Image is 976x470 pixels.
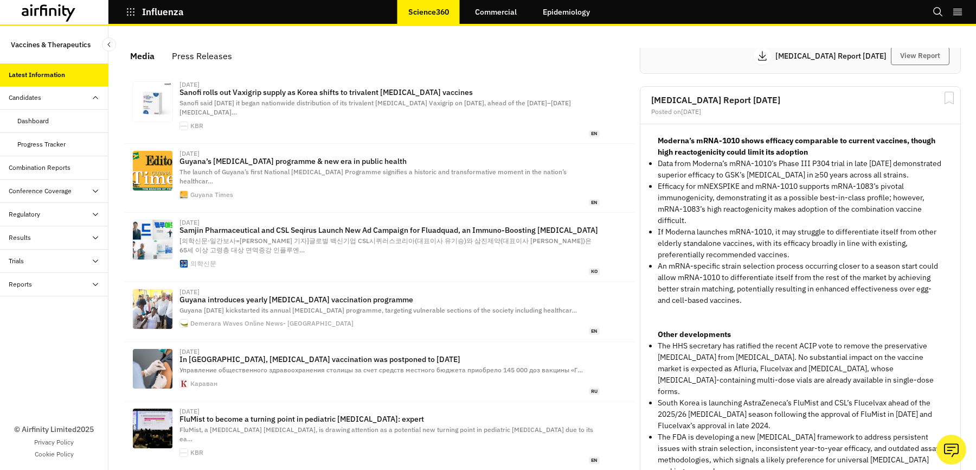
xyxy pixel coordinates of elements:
div: Latest Information [9,70,65,80]
p: Efficacy for mNEXSPIKE and mRNA-1010 supports mRNA-1083’s pivotal immunogenicity, demonstrating i... [658,181,943,226]
span: en [589,328,600,335]
span: ko [589,268,600,275]
div: KBR [190,123,203,129]
p: Influenza [142,7,184,17]
div: [DATE] [179,289,200,295]
span: en [589,130,600,137]
p: Sanofi rolls out Vaxigrip supply as Korea shifts to trivalent [MEDICAL_DATA] vaccines [179,88,600,97]
p: South Korea is launching AstraZeneca’s FluMist and CSL’s Flucelvax ahead of the 2025/26 [MEDICAL_... [658,397,943,431]
p: Science360 [408,8,449,16]
img: snslogo_20221202115004.jpg [180,449,188,456]
img: 29016_30909_4154_v150.jpg [133,409,172,448]
img: cropped-Times-logo-for-website.png [180,191,188,199]
div: [DATE] [179,81,200,88]
div: [DATE] [179,408,200,415]
a: [DATE]Guyana introduces yearly [MEDICAL_DATA] vaccination programmeGuyana [DATE] kickstarted its ... [124,282,635,342]
div: Dashboard [17,116,49,126]
div: Results [9,233,31,243]
img: website-header-Editorial.jpg [133,151,172,190]
a: [DATE]In [GEOGRAPHIC_DATA], [MEDICAL_DATA] vaccination was postponed to [DATE]Управление обществе... [124,342,635,402]
div: Candidates [9,93,41,103]
a: Privacy Policy [34,437,74,447]
a: Cookie Policy [35,449,74,459]
div: Progress Tracker [17,139,66,149]
div: Demerara Waves Online News- [GEOGRAPHIC_DATA] [190,320,354,327]
svg: Bookmark Report [942,91,956,105]
div: Guyana Times [190,192,233,198]
div: [DATE] [179,219,200,226]
p: FluMist to become a turning point in pediatric [MEDICAL_DATA]: expert [179,415,600,423]
img: Flu-Vaccine1.jpg [133,289,172,329]
span: en [589,457,600,464]
span: The launch of Guyana’s first National [MEDICAL_DATA] Programme signifies a historic and transform... [179,168,567,185]
button: Search [933,3,943,21]
img: favicon-karavan-300x300.png [180,380,188,388]
p: The HHS secretary has ratified the recent ACIP vote to remove the preservative [MEDICAL_DATA] fro... [658,340,943,397]
button: View Report [891,47,949,65]
button: Ask our analysts [936,435,966,465]
p: An mRNA-specific strain selection process occurring closer to a season start could allow mRNA-101... [658,261,943,306]
div: Conference Coverage [9,186,72,196]
div: [DATE] [179,150,200,157]
p: Guyana’s [MEDICAL_DATA] programme & new era in public health [179,157,600,166]
img: favicon.ico [180,320,188,327]
p: [MEDICAL_DATA] Report [DATE] [775,52,891,60]
div: KBR [190,449,203,456]
p: Samjin Pharmaceutical and CSL Seqirus Launch New Ad Campaign for Fluadquad, an Immuno-Boosting [M... [179,226,600,234]
img: favicon.ico [180,260,188,268]
p: Data from Moderna’s mRNA-1010’s Phase III P304 trial in late [DATE] demonstrated superior efficac... [658,158,943,181]
a: [DATE]Guyana’s [MEDICAL_DATA] programme & new era in public healthThe launch of Guyana’s first Na... [124,144,635,213]
p: Guyana introduces yearly [MEDICAL_DATA] vaccination programme [179,295,600,304]
div: Караван [190,380,217,387]
span: Управление общественного здравоохранения столицы за счет средств местного бюджета приобрело 145 0... [179,366,583,374]
a: [DATE]Samjin Pharmaceutical and CSL Seqirus Launch New Ad Campaign for Fluadquad, an Immuno-Boost... [124,213,635,282]
div: Reports [9,280,32,289]
img: 29061_30962_2033_v150.jpg [133,82,172,122]
button: Influenza [126,3,184,21]
p: In [GEOGRAPHIC_DATA], [MEDICAL_DATA] vaccination was postponed to [DATE] [179,355,600,364]
div: Posted on [DATE] [651,109,949,115]
img: faviconV2 [180,122,188,130]
span: Sanofi said [DATE] it began nationwide distribution of its trivalent [MEDICAL_DATA] Vaxigrip on [... [179,99,571,116]
strong: Moderna’s mRNA-1010 shows efficacy comparable to current vaccines, though high reactogenicity cou... [658,136,935,157]
h2: [MEDICAL_DATA] Report [DATE] [651,96,949,104]
div: Regulatory [9,209,40,219]
img: 2258057_292094_923_v150.jpg [133,220,172,259]
div: 의학신문 [190,261,216,267]
span: Guyana [DATE] kickstarted its annual [MEDICAL_DATA] programme, targeting vulnerable sections of t... [179,306,577,314]
div: Combination Reports [9,163,70,173]
span: ru [589,388,600,395]
p: If Moderna launches mRNA-1010, it may struggle to differentiate itself from other elderly standal... [658,226,943,261]
strong: Other developments [658,329,731,339]
div: [DATE] [179,348,200,355]
p: © Airfinity Limited 2025 [14,424,94,435]
span: en [589,199,600,206]
img: 62eb9ecb05055432138436.jpg [133,349,172,389]
p: Vaccines & Therapeutics [11,35,91,55]
span: FluMist, a [MEDICAL_DATA] [MEDICAL_DATA], is drawing attention as a potential new turning point i... [179,425,593,443]
a: [DATE]Sanofi rolls out Vaxigrip supply as Korea shifts to trivalent [MEDICAL_DATA] vaccinesSanofi... [124,75,635,144]
button: Close Sidebar [102,37,116,52]
span: [의학신문·일간보사=[PERSON_NAME] 기자]글로벌 백신기업 CSL시퀴러스코리아(대표이사 유기승)와 삼진제약(대표이사 [PERSON_NAME])은 65세 이상 고령층 대... [179,237,592,254]
div: Trials [9,256,24,266]
div: Press Releases [172,48,232,64]
div: Media [130,48,155,64]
